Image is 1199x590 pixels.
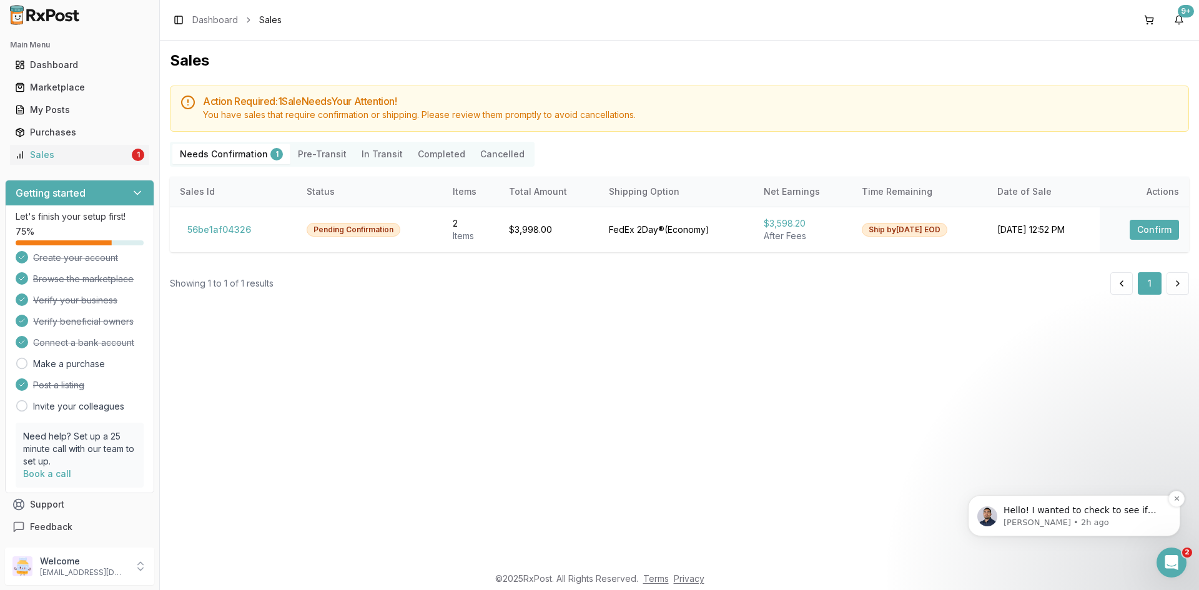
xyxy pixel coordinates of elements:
p: Welcome [40,555,127,568]
img: Profile image for Manuel [28,90,48,110]
span: 75 % [16,225,34,238]
button: Confirm [1130,220,1179,240]
button: My Posts [5,100,154,120]
button: Pre-Transit [290,144,354,164]
a: Terms [643,573,669,584]
a: Book a call [23,468,71,479]
span: Create your account [33,252,118,264]
button: 1 [1138,272,1162,295]
nav: breadcrumb [192,14,282,26]
div: After Fees [764,230,842,242]
img: RxPost Logo [5,5,85,25]
div: Purchases [15,126,144,139]
button: In Transit [354,144,410,164]
div: [DATE] 12:52 PM [997,224,1090,236]
th: Total Amount [499,177,599,207]
div: message notification from Manuel, 2h ago. Hello! I wanted to check to see if you will be open on ... [19,79,231,120]
iframe: Intercom notifications message [949,416,1199,556]
a: Dashboard [192,14,238,26]
th: Status [297,177,443,207]
th: Actions [1100,177,1189,207]
th: Net Earnings [754,177,852,207]
div: Showing 1 to 1 of 1 results [170,277,274,290]
span: Verify your business [33,294,117,307]
div: 1 [132,149,144,161]
span: Feedback [30,521,72,533]
span: Browse the marketplace [33,273,134,285]
div: Ship by [DATE] EOD [862,223,947,237]
h1: Sales [170,51,1189,71]
iframe: Intercom live chat [1157,548,1187,578]
p: [EMAIL_ADDRESS][DOMAIN_NAME] [40,568,127,578]
button: Purchases [5,122,154,142]
button: Cancelled [473,144,532,164]
span: Connect a bank account [33,337,134,349]
a: Invite your colleagues [33,400,124,413]
th: Sales Id [170,177,297,207]
div: You have sales that require confirmation or shipping. Please review them promptly to avoid cancel... [203,109,1178,121]
th: Date of Sale [987,177,1100,207]
h2: Main Menu [10,40,149,50]
div: 2 [453,217,489,230]
span: 2 [1182,548,1192,558]
span: Verify beneficial owners [33,315,134,328]
div: My Posts [15,104,144,116]
button: Marketplace [5,77,154,97]
button: Needs Confirmation [172,144,290,164]
button: Feedback [5,516,154,538]
th: Items [443,177,499,207]
p: Hello! I wanted to check to see if you will be open on [DATE]? [54,88,215,101]
div: Pending Confirmation [307,223,400,237]
a: Dashboard [10,54,149,76]
button: 9+ [1169,10,1189,30]
span: Sales [259,14,282,26]
button: Support [5,493,154,516]
a: Marketplace [10,76,149,99]
button: Dashboard [5,55,154,75]
h3: Getting started [16,185,86,200]
p: Need help? Set up a 25 minute call with our team to set up. [23,430,136,468]
a: Sales1 [10,144,149,166]
div: Dashboard [15,59,144,71]
th: Time Remaining [852,177,987,207]
div: Item s [453,230,489,242]
div: $3,598.20 [764,217,842,230]
h5: Action Required: 1 Sale Need s Your Attention! [203,96,1178,106]
th: Shipping Option [599,177,754,207]
p: Message from Manuel, sent 2h ago [54,101,215,112]
a: Purchases [10,121,149,144]
div: 9+ [1178,5,1194,17]
a: Make a purchase [33,358,105,370]
a: My Posts [10,99,149,121]
div: Marketplace [15,81,144,94]
div: 1 [270,148,283,160]
button: 56be1af04326 [180,220,259,240]
button: Dismiss notification [219,74,235,91]
img: User avatar [12,556,32,576]
a: Privacy [674,573,704,584]
button: Sales1 [5,145,154,165]
div: FedEx 2Day® ( Economy ) [609,224,744,236]
button: Completed [410,144,473,164]
span: Post a listing [33,379,84,391]
div: $3,998.00 [509,224,590,236]
div: Sales [15,149,129,161]
p: Let's finish your setup first! [16,210,144,223]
